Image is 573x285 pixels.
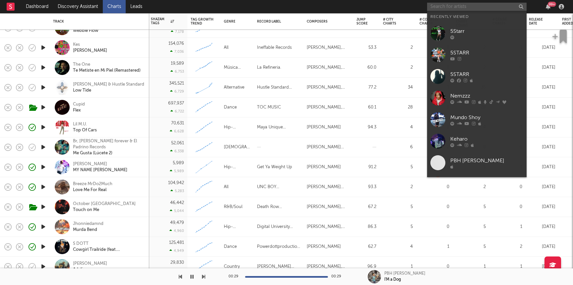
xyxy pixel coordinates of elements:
div: 5 [383,163,413,171]
div: 67.2 [356,203,376,211]
div: [DATE] [529,143,555,151]
div: 00:29 [228,273,242,281]
div: [PERSON_NAME], [PERSON_NAME] [307,263,350,271]
div: I'M a Dog [384,277,401,283]
div: 77.2 [356,84,376,92]
div: 93.3 [356,183,376,191]
div: October [GEOGRAPHIC_DATA] [73,201,136,207]
div: Release Date [529,18,545,26]
div: [PERSON_NAME], [PERSON_NAME], [PERSON_NAME] [PERSON_NAME] [307,84,350,92]
div: [DATE] [529,84,555,92]
div: 0 [419,263,449,271]
div: [PERSON_NAME] [73,261,107,267]
div: Composers [307,20,347,24]
div: Low Tide [73,88,144,94]
div: 1 [419,243,449,251]
div: All [224,183,228,191]
div: 94.3 [356,123,376,131]
div: 96.9 [356,263,376,271]
a: Keharo [427,130,527,152]
a: [PERSON_NAME]MY NAME [PERSON_NAME] [73,161,127,173]
div: [DATE] [529,44,555,52]
div: 2 [492,243,522,251]
div: 1 [383,263,413,271]
input: Search for artists [427,3,527,11]
div: 2 [456,183,486,191]
a: The OneTe Metiste en Mi Piel (Remastered) [73,62,141,74]
div: [PERSON_NAME] [73,48,107,54]
div: Maya Unique Productions [257,123,300,131]
a: Kes[PERSON_NAME] [73,42,107,54]
div: [PERSON_NAME], [PERSON_NAME], [PERSON_NAME] [307,44,350,52]
div: [DATE] [529,263,555,271]
div: 62.7 [356,243,376,251]
a: [PERSON_NAME]Adaline [73,261,107,273]
div: 0 [492,183,522,191]
div: PBH [PERSON_NAME] [450,157,523,165]
div: 6,729 [170,89,184,94]
div: 6,753 [170,69,184,74]
div: Murda Bend [73,227,103,233]
div: Digital University (DigiU) [257,223,300,231]
div: 7,036 [170,49,184,54]
div: Jhonniedamnd [73,221,103,227]
div: Country [224,263,240,271]
div: 2 [383,183,413,191]
div: 52,061 [171,141,184,145]
div: 0 [419,203,449,211]
a: Breeze MrDo2MuchLove Me For Real [73,181,112,193]
div: 5Starr [450,27,523,35]
a: Br, [PERSON_NAME] forever & El Padrino RecordsMe Gusta (Lúcete 2) [73,138,144,156]
div: 99 + [548,2,556,7]
div: 60.0 [356,64,376,72]
div: [PERSON_NAME] [307,123,341,131]
div: 5 [456,243,486,251]
div: 86.3 [356,223,376,231]
div: Música tropical [224,64,250,72]
div: 1 [419,84,449,92]
div: Alternative [224,84,244,92]
div: 697,937 [168,101,184,106]
div: 0 [419,44,449,52]
div: Cowgirl Trailride (feat. [PERSON_NAME]) [73,247,144,253]
div: [DATE] [529,104,555,111]
div: [PERSON_NAME], [PERSON_NAME] [307,104,350,111]
a: KaineMusic [427,174,527,195]
div: Tag Growth Trend [191,18,214,26]
div: [DATE] [529,64,555,72]
div: Track [53,20,143,24]
div: Shazam Tags [151,17,174,25]
div: 6,628 [170,129,184,133]
div: # City Charts [383,18,403,26]
div: 2 [383,44,413,52]
div: [PERSON_NAME] [307,163,341,171]
div: 4 [383,243,413,251]
a: 5STARR [427,66,527,87]
a: October [GEOGRAPHIC_DATA]Touch on Me [73,201,136,213]
div: [PERSON_NAME], [PERSON_NAME] [307,223,350,231]
div: [PERSON_NAME] [PERSON_NAME] [PERSON_NAME] [PERSON_NAME] [PERSON_NAME] [PERSON_NAME] [307,143,350,151]
div: Te Metiste en Mi Piel (Remastered) [73,68,141,74]
div: 2 [419,143,449,151]
div: 154,076 [168,41,184,46]
div: [PERSON_NAME], [PERSON_NAME] [307,64,350,72]
div: 5STARR [450,49,523,57]
div: 53.3 [356,44,376,52]
div: 5STARR [450,70,523,78]
div: Nemzzz [450,92,523,100]
div: [PERSON_NAME] [307,243,341,251]
div: 0 [419,123,449,131]
div: All [224,44,228,52]
div: 29,830 [170,260,184,265]
a: S DOTTCowgirl Trailride (feat. [PERSON_NAME]) [73,241,144,253]
div: [PERSON_NAME] [PERSON_NAME], [PERSON_NAME] [307,183,350,191]
div: 104,942 [168,181,184,185]
div: 4 [383,123,413,131]
div: 60.1 [356,104,376,111]
div: [PERSON_NAME] & Hustle Standard [73,82,144,88]
div: 6,338 [170,149,184,153]
div: Top Of Cars [73,127,97,133]
div: 91.2 [356,163,376,171]
div: Lil M.U. [73,121,97,127]
div: 5 [456,223,486,231]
